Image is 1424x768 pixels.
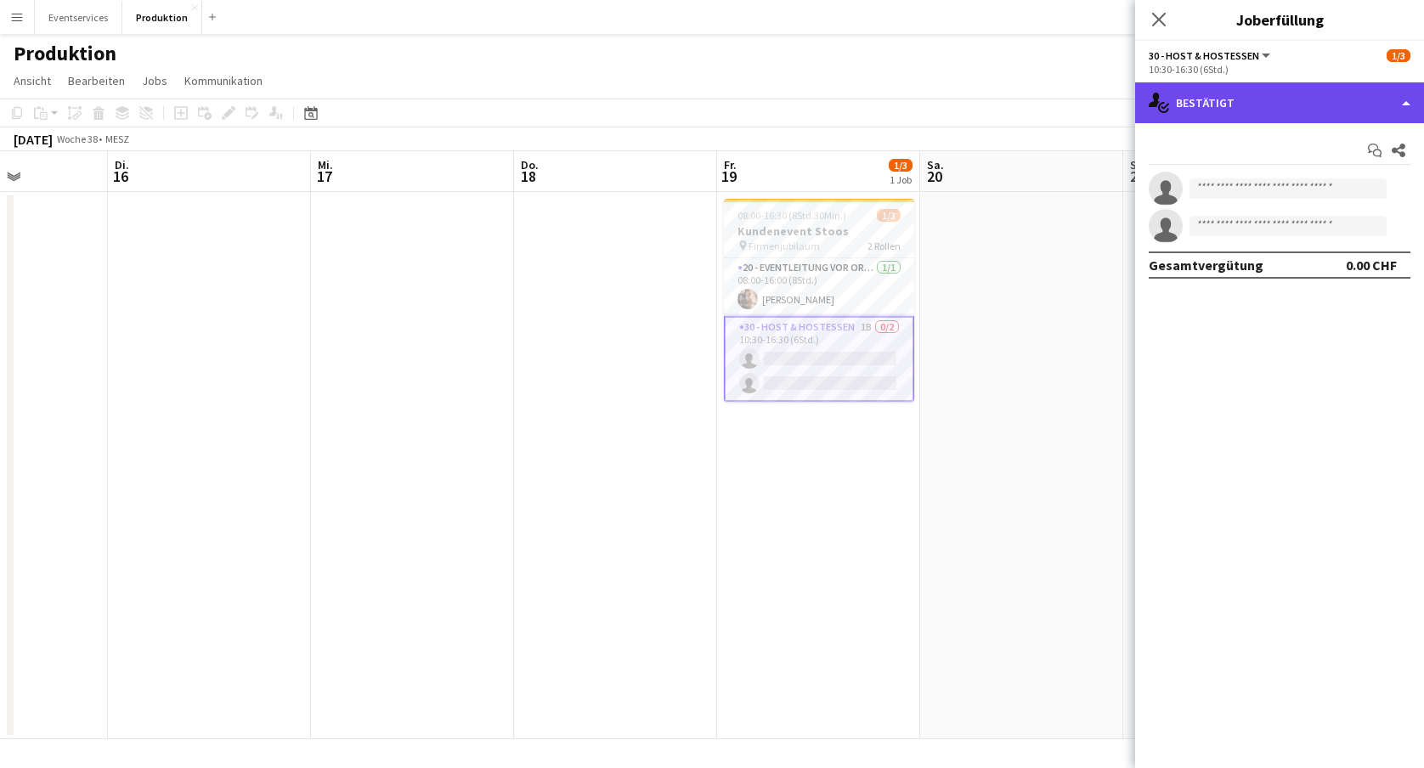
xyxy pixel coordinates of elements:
span: Kommunikation [184,73,263,88]
span: Woche 38 [56,133,99,145]
span: 08:00-16:30 (8Std.30Min.) [737,209,846,222]
h3: Joberfüllung [1135,8,1424,31]
span: 20 [924,167,944,186]
div: MESZ [105,133,129,145]
span: Sa. [927,157,944,172]
div: Gesamtvergütung [1149,257,1263,274]
button: 30 - Host & Hostessen [1149,49,1273,62]
span: 17 [315,167,333,186]
span: Do. [521,157,539,172]
span: Bearbeiten [68,73,125,88]
span: Ansicht [14,73,51,88]
div: 1 Job [890,173,912,186]
h1: Produktion [14,41,116,66]
a: Jobs [135,70,174,92]
span: So. [1130,157,1147,172]
h3: Kundenevent Stoos [724,223,914,239]
span: 1/3 [877,209,901,222]
app-card-role: 30 - Host & Hostessen1B0/210:30-16:30 (6Std.) [724,316,914,402]
a: Kommunikation [178,70,269,92]
button: Eventservices [35,1,122,34]
div: 0.00 CHF [1346,257,1397,274]
span: 18 [518,167,539,186]
div: 10:30-16:30 (6Std.) [1149,63,1410,76]
span: 30 - Host & Hostessen [1149,49,1259,62]
span: 16 [112,167,129,186]
span: 19 [721,167,737,186]
div: [DATE] [14,131,53,148]
app-card-role: 20 - Eventleitung vor Ort (ZP)1/108:00-16:00 (8Std.)[PERSON_NAME] [724,258,914,316]
button: Produktion [122,1,202,34]
span: Jobs [142,73,167,88]
a: Bearbeiten [61,70,132,92]
span: Mi. [318,157,333,172]
span: 21 [1127,167,1147,186]
span: Fr. [724,157,737,172]
a: Ansicht [7,70,58,92]
span: Firmenjubiläum [749,240,820,252]
span: 1/3 [889,159,913,172]
div: Bestätigt [1135,82,1424,123]
app-job-card: 08:00-16:30 (8Std.30Min.)1/3Kundenevent Stoos Firmenjubiläum2 Rollen20 - Eventleitung vor Ort (ZP... [724,199,914,402]
span: Di. [115,157,129,172]
span: 2 Rollen [867,240,901,252]
span: 1/3 [1387,49,1410,62]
